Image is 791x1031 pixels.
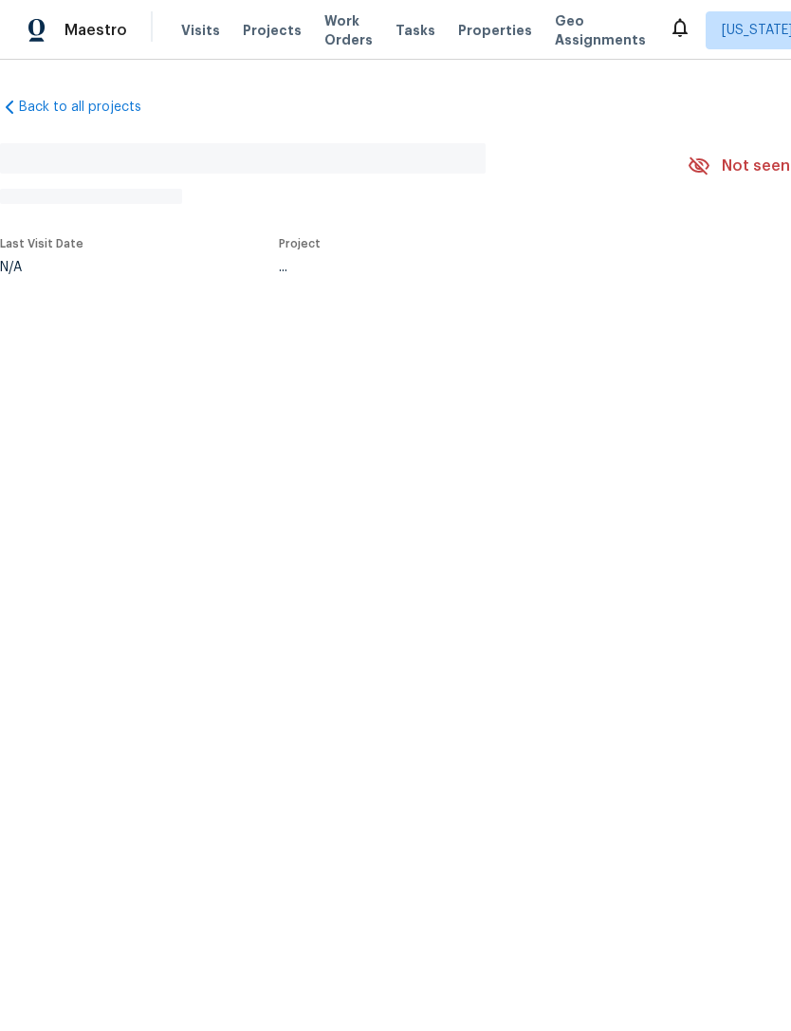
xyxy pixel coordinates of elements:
span: Properties [458,21,532,40]
span: Work Orders [324,11,373,49]
span: Tasks [395,24,435,37]
span: Geo Assignments [555,11,646,49]
span: Projects [243,21,302,40]
span: Project [279,238,321,249]
div: ... [279,261,643,274]
span: Maestro [64,21,127,40]
span: Visits [181,21,220,40]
